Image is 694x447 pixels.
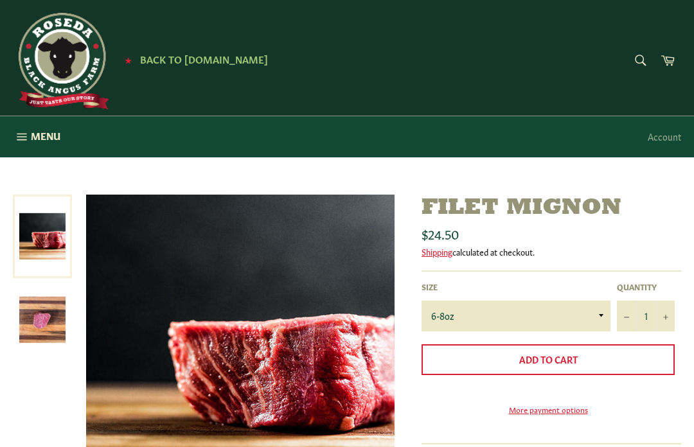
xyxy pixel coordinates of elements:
img: Roseda Beef [13,13,109,109]
span: Menu [31,129,60,143]
a: ★ Back to [DOMAIN_NAME] [118,55,268,65]
a: Account [641,118,688,155]
span: Add to Cart [519,353,578,365]
label: Size [422,281,610,292]
span: $24.50 [422,224,459,242]
span: Back to [DOMAIN_NAME] [140,52,268,66]
button: Reduce item quantity by one [617,301,636,331]
div: calculated at checkout. [422,246,681,258]
button: Add to Cart [422,344,675,375]
span: ★ [125,55,132,65]
label: Quantity [617,281,675,292]
a: More payment options [422,404,675,415]
button: Increase item quantity by one [655,301,675,331]
h1: Filet Mignon [422,195,681,222]
img: Filet Mignon [19,297,66,343]
a: Shipping [422,245,452,258]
